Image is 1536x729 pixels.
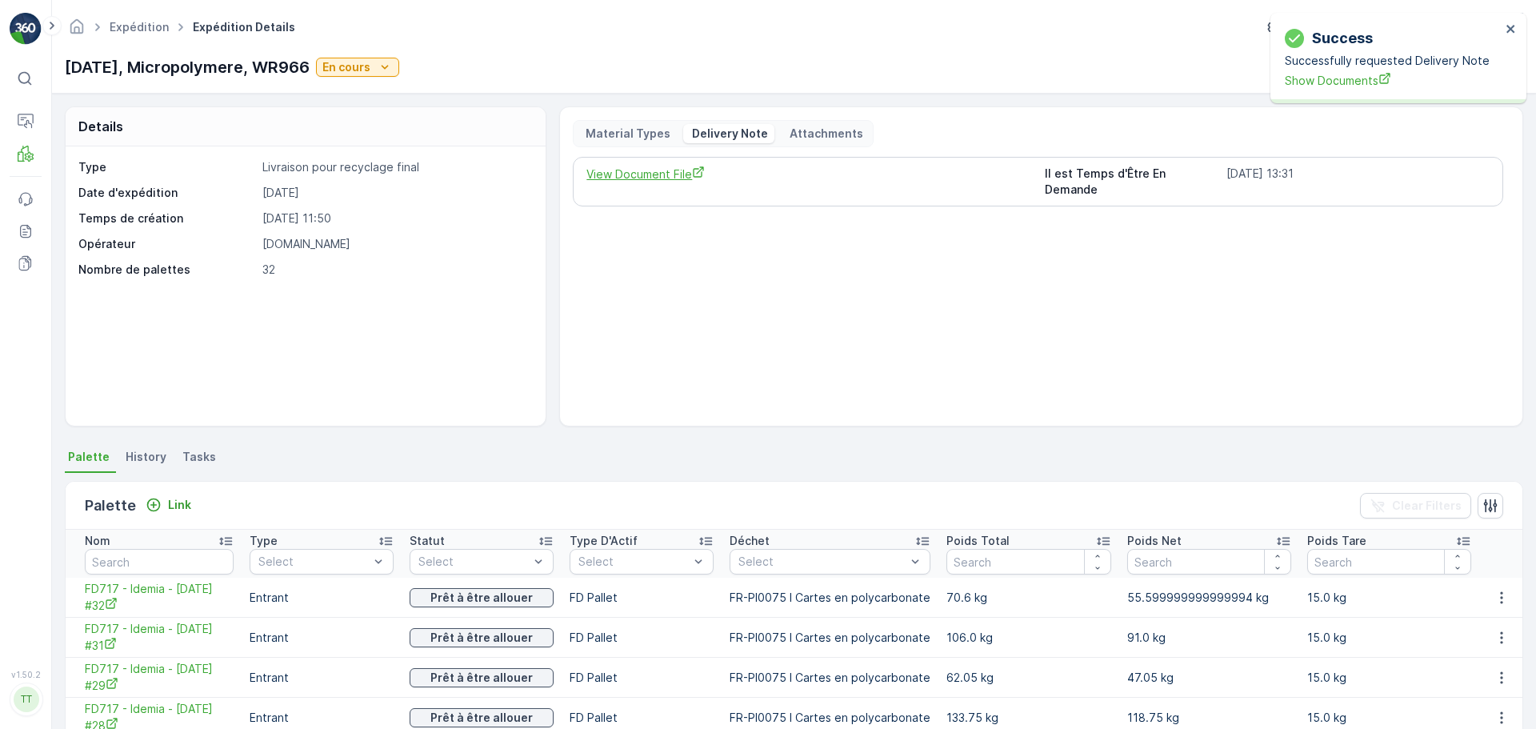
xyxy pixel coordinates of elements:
span: Tasks [182,449,216,465]
p: Details [78,117,123,136]
a: Show Documents [1285,72,1501,89]
p: Temps de création [78,210,256,226]
p: Nom [85,533,110,549]
p: [DATE], Micropolymere, WR966 [65,55,310,79]
p: Select [418,554,529,570]
p: Prêt à être allouer [430,630,533,646]
input: Search [946,549,1110,575]
p: Entrant [250,710,394,726]
span: Expédition Details [190,19,298,35]
p: Type [250,533,278,549]
p: 15.0 kg [1307,670,1471,686]
p: Poids Tare [1307,533,1366,549]
span: FD717 - Idemia - [DATE] #31 [85,621,234,654]
p: 91.0 kg [1127,630,1291,646]
p: Successfully requested Delivery Note [1285,53,1501,69]
button: Prêt à être allouer [410,588,554,607]
p: 32 [262,262,529,278]
button: Prêt à être allouer [410,708,554,727]
p: Prêt à être allouer [430,710,533,726]
span: View Document File [586,166,1031,182]
p: Select [578,554,689,570]
p: FD Pallet [570,710,714,726]
img: logo [10,13,42,45]
p: Type D'Actif [570,533,638,549]
p: Select [738,554,906,570]
p: En cours [322,59,370,75]
p: 133.75 kg [946,710,1110,726]
p: Statut [410,533,445,549]
input: Search [1307,549,1471,575]
p: 62.05 kg [946,670,1110,686]
button: TT [10,683,42,716]
a: FD717 - Idemia - 08.08.2025 #32 [85,581,234,614]
p: FD Pallet [570,630,714,646]
button: Link [139,495,198,515]
p: 118.75 kg [1127,710,1291,726]
span: FD717 - Idemia - [DATE] #29 [85,661,234,694]
p: Success [1312,27,1373,50]
a: View Document File [586,166,1031,198]
p: Date d'expédition [78,185,256,201]
p: Poids Net [1127,533,1182,549]
p: 15.0 kg [1307,630,1471,646]
p: Déchet [730,533,770,549]
p: FR-PI0075 I Cartes en polycarbonate [730,630,930,646]
span: History [126,449,166,465]
p: FD Pallet [570,590,714,606]
p: [DATE] 11:50 [262,210,529,226]
a: FD717 - Idemia - 08.08.2025 #29 [85,661,234,694]
p: Prêt à être allouer [430,590,533,606]
input: Search [85,549,234,575]
span: v 1.50.2 [10,670,42,679]
div: TT [14,687,39,712]
p: Clear Filters [1392,498,1462,514]
p: Nombre de palettes [78,262,256,278]
button: Prêt à être allouer [410,668,554,687]
p: [DATE] [262,185,529,201]
button: Prêt à être allouer [410,628,554,647]
p: Entrant [250,670,394,686]
p: Il est Temps d'Être En Demande [1045,166,1220,198]
p: 15.0 kg [1307,590,1471,606]
p: Livraison pour recyclage final [262,159,529,175]
p: [DOMAIN_NAME] [262,236,529,252]
p: FR-PI0075 I Cartes en polycarbonate [730,670,930,686]
p: Delivery Note [690,126,768,142]
button: Clear Filters [1360,493,1471,519]
p: 15.0 kg [1307,710,1471,726]
p: Link [168,497,191,513]
p: Type [78,159,256,175]
p: 106.0 kg [946,630,1110,646]
p: Opérateur [78,236,256,252]
p: FR-PI0075 I Cartes en polycarbonate [730,710,930,726]
p: Poids Total [946,533,1010,549]
p: Material Types [583,126,670,142]
p: Entrant [250,590,394,606]
p: Select [258,554,369,570]
p: 55.599999999999994 kg [1127,590,1291,606]
p: 70.6 kg [946,590,1110,606]
p: Entrant [250,630,394,646]
p: Prêt à être allouer [430,670,533,686]
span: Palette [68,449,110,465]
span: FD717 - Idemia - [DATE] #32 [85,581,234,614]
p: Attachments [787,126,863,142]
p: [DATE] 13:31 [1226,166,1490,198]
button: En cours [316,58,399,77]
p: FD Pallet [570,670,714,686]
a: Expédition [110,20,169,34]
p: 47.05 kg [1127,670,1291,686]
a: FD717 - Idemia - 08.08.2025 #31 [85,621,234,654]
p: FR-PI0075 I Cartes en polycarbonate [730,590,930,606]
a: Homepage [68,24,86,38]
button: close [1506,22,1517,38]
input: Search [1127,549,1291,575]
p: Palette [85,495,136,517]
